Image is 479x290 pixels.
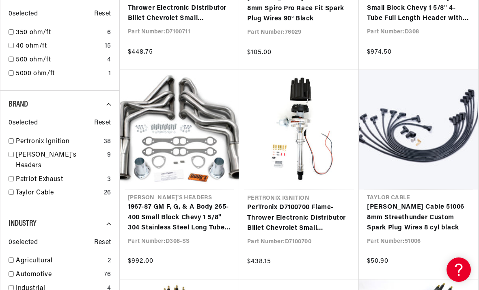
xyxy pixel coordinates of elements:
a: 5000 ohm/ft [16,69,105,79]
a: Patriot Exhaust [16,174,104,185]
a: Automotive [16,270,101,280]
div: 1 [108,69,111,79]
div: 26 [104,188,111,198]
span: Reset [94,238,111,248]
div: 3 [107,174,111,185]
div: 15 [105,41,111,52]
a: 40 ohm/ft [16,41,101,52]
span: Reset [94,118,111,129]
a: [PERSON_NAME] Cable 51006 8mm Streethunder Custom Spark Plug Wires 8 cyl black [367,202,470,233]
a: 500 ohm/ft [16,55,104,65]
a: Agricultural [16,256,104,266]
span: Brand [9,100,28,109]
a: [PERSON_NAME]'s Headers [16,150,104,171]
span: Industry [9,220,37,228]
a: Taylor Cable [16,188,101,198]
a: PerTronix D7100700 Flame-Thrower Electronic Distributor Billet Chevrolet Small Block/Big Block wi... [247,203,351,234]
span: Reset [94,9,111,20]
span: 0 selected [9,9,38,20]
span: 0 selected [9,118,38,129]
div: 76 [104,270,111,280]
div: 2 [108,256,111,266]
span: 0 selected [9,238,38,248]
div: 6 [107,28,111,38]
a: 350 ohm/ft [16,28,104,38]
div: 9 [107,150,111,161]
a: 1967-87 GM F, G, & A Body 265-400 Small Block Chevy 1 5/8" 304 Stainless Steel Long Tube Header w... [128,202,231,233]
div: 38 [104,137,111,147]
div: 4 [107,55,111,65]
a: Pertronix Ignition [16,137,100,147]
